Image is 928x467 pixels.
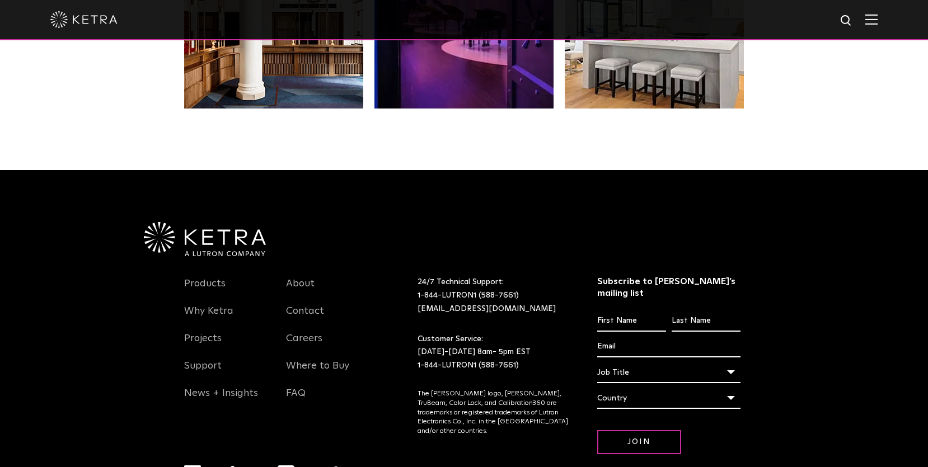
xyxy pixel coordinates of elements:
div: Country [597,388,741,409]
p: The [PERSON_NAME] logo, [PERSON_NAME], TruBeam, Color Lock, and Calibration360 are trademarks or ... [418,389,569,436]
h3: Subscribe to [PERSON_NAME]’s mailing list [597,276,741,299]
a: 1-844-LUTRON1 (588-7661) [418,361,519,369]
a: Where to Buy [286,360,349,385]
div: Navigation Menu [286,276,371,413]
a: Why Ketra [184,305,233,331]
img: Ketra-aLutronCo_White_RGB [144,222,266,257]
a: Contact [286,305,324,331]
input: Join [597,430,681,454]
img: search icon [840,14,854,28]
a: Support [184,360,222,385]
a: About [286,277,315,303]
a: [EMAIL_ADDRESS][DOMAIN_NAME] [418,305,556,313]
p: Customer Service: [DATE]-[DATE] 8am- 5pm EST [418,333,569,372]
a: Projects [184,332,222,358]
img: Hamburger%20Nav.svg [865,14,878,25]
a: FAQ [286,387,306,413]
a: 1-844-LUTRON1 (588-7661) [418,291,519,299]
a: News + Insights [184,387,258,413]
a: Products [184,277,226,303]
div: Navigation Menu [184,276,269,413]
input: Email [597,336,741,357]
a: Careers [286,332,322,358]
img: ketra-logo-2019-white [50,11,118,28]
p: 24/7 Technical Support: [418,276,569,315]
input: Last Name [672,310,740,332]
input: First Name [597,310,666,332]
div: Job Title [597,362,741,383]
